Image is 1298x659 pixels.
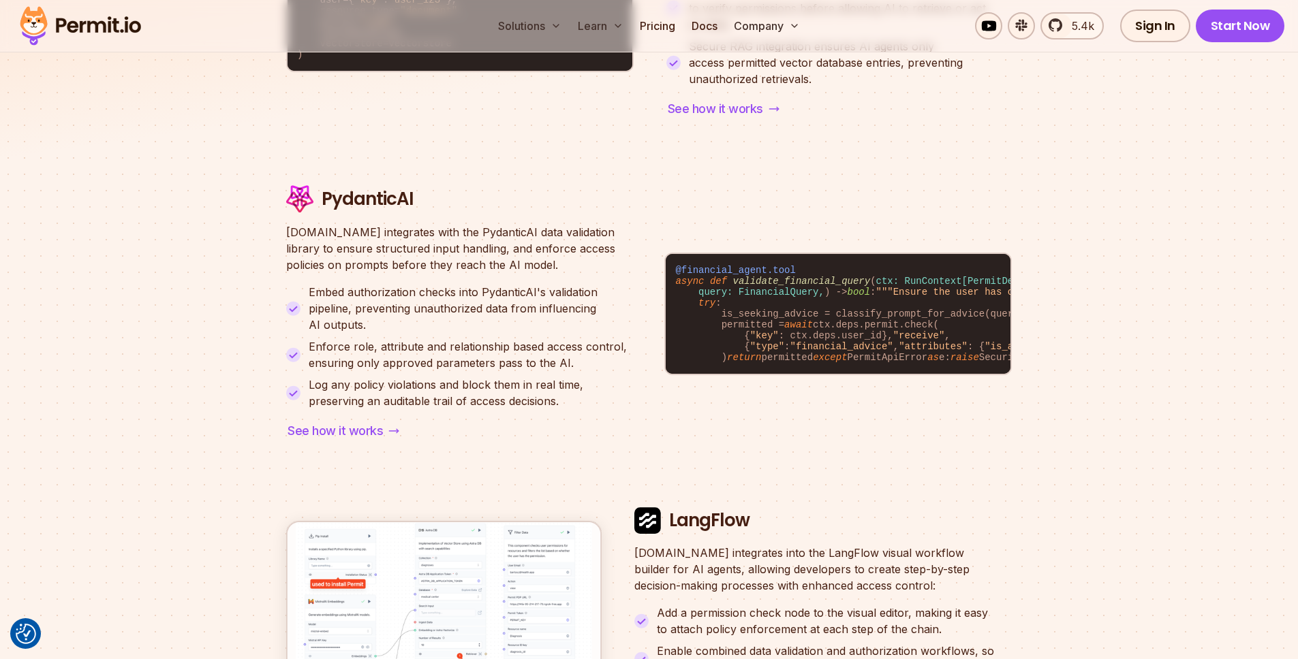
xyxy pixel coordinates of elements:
[686,12,723,39] a: Docs
[14,3,147,49] img: Permit logo
[286,224,632,273] p: [DOMAIN_NAME] integrates with the PydanticAI data validation library to ensure structured input h...
[675,276,1036,298] span: ctx: RunContext[PermitDeps], query: FinancialQuery,
[288,421,383,440] span: See how it works
[634,507,661,534] img: LangFlow
[634,545,995,594] p: [DOMAIN_NAME] integrates into the LangFlow visual workflow builder for AI agents, allowing develo...
[1196,10,1285,42] a: Start Now
[669,509,750,532] h3: LangFlow
[1120,10,1190,42] a: Sign In
[16,624,36,644] button: Consent Preferences
[322,188,414,211] h3: PydanticAI
[657,605,995,637] p: Add a permission check node to the visual editor, making it easy to attach policy enforcement at ...
[728,12,805,39] button: Company
[733,276,871,287] span: validate_financial_query
[1040,12,1104,39] a: 5.4k
[286,420,401,442] a: See how it works
[784,319,813,330] span: await
[309,338,632,371] p: Enforce role, attribute and relationship based access control, ensuring only approved parameters ...
[727,352,761,363] span: return
[813,352,847,363] span: except
[893,330,945,341] span: "receive"
[985,341,1082,352] span: "is_ai_generated"
[899,341,968,352] span: "attributes"
[16,624,36,644] img: Revisit consent button
[750,330,779,341] span: "key"
[493,12,567,39] button: Solutions
[750,341,784,352] span: "type"
[951,352,979,363] span: raise
[572,12,629,39] button: Learn
[790,341,893,352] span: "financial_advice"
[876,287,1214,298] span: """Ensure the user has consented to AI financial advice."""
[689,38,1012,87] p: Secure RAG integration ensures AI agents only access permitted vector database entries, preventin...
[675,265,795,276] span: @financial_agent.tool
[286,185,313,213] img: PydanticAI
[666,254,1010,374] code: ( ) -> : : is_seeking_advice = classify_prompt_for_advice(query.question) permitted = ctx.deps.pe...
[675,276,704,287] span: async
[309,376,632,409] p: Log any policy violations and block them in real time, preserving an auditable trail of access de...
[1064,18,1094,34] span: 5.4k
[309,284,632,333] p: Embed authorization checks into PydanticAI's validation pipeline, preventing unauthorized data fr...
[666,98,781,120] a: See how it works
[710,276,727,287] span: def
[698,298,715,308] span: try
[848,287,871,298] span: bool
[927,352,939,363] span: as
[634,12,681,39] a: Pricing
[668,99,763,118] span: See how it works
